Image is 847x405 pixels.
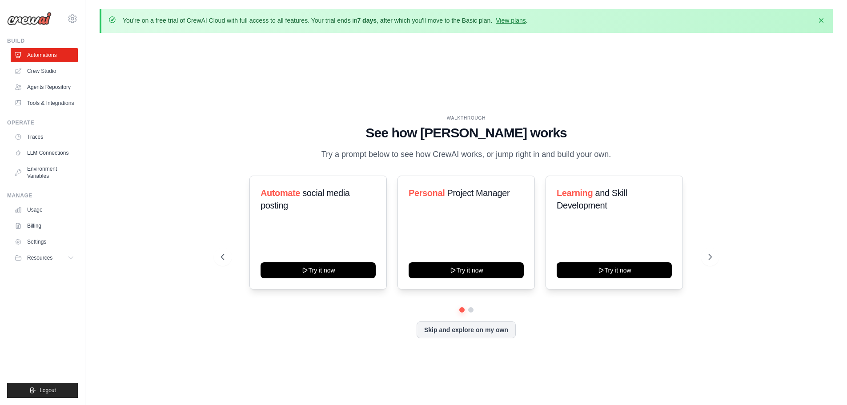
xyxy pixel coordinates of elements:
[7,383,78,398] button: Logout
[11,146,78,160] a: LLM Connections
[317,148,616,161] p: Try a prompt below to see how CrewAI works, or jump right in and build your own.
[7,192,78,199] div: Manage
[417,321,516,338] button: Skip and explore on my own
[221,115,712,121] div: WALKTHROUGH
[11,203,78,217] a: Usage
[261,188,350,210] span: social media posting
[557,188,627,210] span: and Skill Development
[7,12,52,25] img: Logo
[496,17,526,24] a: View plans
[11,130,78,144] a: Traces
[11,80,78,94] a: Agents Repository
[11,235,78,249] a: Settings
[357,17,377,24] strong: 7 days
[409,188,445,198] span: Personal
[409,262,524,278] button: Try it now
[7,119,78,126] div: Operate
[11,48,78,62] a: Automations
[557,188,593,198] span: Learning
[557,262,672,278] button: Try it now
[11,96,78,110] a: Tools & Integrations
[261,188,300,198] span: Automate
[11,162,78,183] a: Environment Variables
[40,387,56,394] span: Logout
[221,125,712,141] h1: See how [PERSON_NAME] works
[123,16,528,25] p: You're on a free trial of CrewAI Cloud with full access to all features. Your trial ends in , aft...
[11,64,78,78] a: Crew Studio
[261,262,376,278] button: Try it now
[11,219,78,233] a: Billing
[447,188,510,198] span: Project Manager
[11,251,78,265] button: Resources
[7,37,78,44] div: Build
[27,254,52,261] span: Resources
